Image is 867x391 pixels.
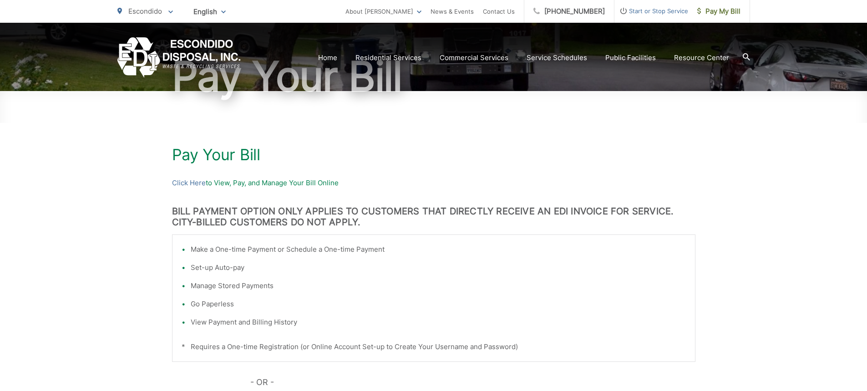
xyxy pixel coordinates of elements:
[440,52,508,63] a: Commercial Services
[483,6,515,17] a: Contact Us
[605,52,656,63] a: Public Facilities
[172,206,695,228] h3: BILL PAYMENT OPTION ONLY APPLIES TO CUSTOMERS THAT DIRECTLY RECEIVE AN EDI INVOICE FOR SERVICE. C...
[191,262,686,273] li: Set-up Auto-pay
[431,6,474,17] a: News & Events
[191,280,686,291] li: Manage Stored Payments
[355,52,421,63] a: Residential Services
[318,52,337,63] a: Home
[527,52,587,63] a: Service Schedules
[250,376,695,389] p: - OR -
[345,6,421,17] a: About [PERSON_NAME]
[172,178,206,188] a: Click Here
[172,178,695,188] p: to View, Pay, and Manage Your Bill Online
[187,4,233,20] span: English
[674,52,729,63] a: Resource Center
[117,37,241,78] a: EDCD logo. Return to the homepage.
[191,317,686,328] li: View Payment and Billing History
[191,244,686,255] li: Make a One-time Payment or Schedule a One-time Payment
[697,6,740,17] span: Pay My Bill
[172,146,695,164] h1: Pay Your Bill
[128,7,162,15] span: Escondido
[182,341,686,352] p: * Requires a One-time Registration (or Online Account Set-up to Create Your Username and Password)
[191,299,686,310] li: Go Paperless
